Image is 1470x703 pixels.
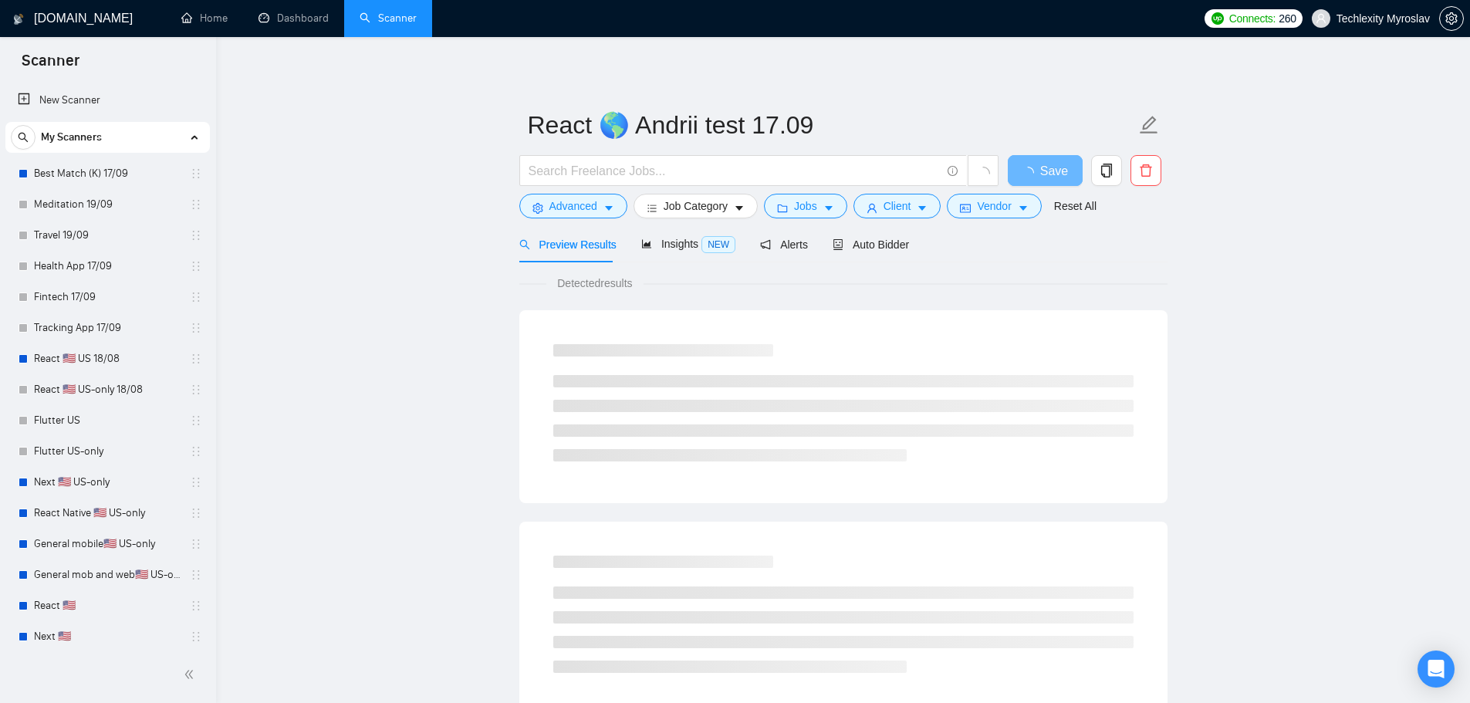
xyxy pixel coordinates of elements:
[34,436,181,467] a: Flutter US-only
[641,238,652,249] span: area-chart
[1279,10,1296,27] span: 260
[546,275,643,292] span: Detected results
[181,12,228,25] a: homeHome
[884,198,911,215] span: Client
[34,374,181,405] a: React 🇺🇸 US-only 18/08
[190,630,202,643] span: holder
[647,202,657,214] span: bars
[664,198,728,215] span: Job Category
[867,202,877,214] span: user
[9,49,92,82] span: Scanner
[34,405,181,436] a: Flutter US
[948,166,958,176] span: info-circle
[641,238,735,250] span: Insights
[1229,10,1276,27] span: Connects:
[794,198,817,215] span: Jobs
[190,414,202,427] span: holder
[190,322,202,334] span: holder
[833,239,843,250] span: robot
[634,194,758,218] button: barsJob Categorycaret-down
[190,538,202,550] span: holder
[34,220,181,251] a: Travel 19/09
[1092,164,1121,177] span: copy
[1316,13,1326,24] span: user
[549,198,597,215] span: Advanced
[190,260,202,272] span: holder
[190,507,202,519] span: holder
[519,239,530,250] span: search
[18,85,198,116] a: New Scanner
[34,621,181,652] a: Next 🇺🇸
[947,194,1041,218] button: idcardVendorcaret-down
[190,198,202,211] span: holder
[701,236,735,253] span: NEW
[1439,12,1464,25] a: setting
[734,202,745,214] span: caret-down
[1008,155,1083,186] button: Save
[519,194,627,218] button: settingAdvancedcaret-down
[1211,12,1224,25] img: upwork-logo.png
[190,600,202,612] span: holder
[1131,164,1161,177] span: delete
[519,238,617,251] span: Preview Results
[34,529,181,559] a: General mobile🇺🇸 US-only
[34,251,181,282] a: Health App 17/09
[34,313,181,343] a: Tracking App 17/09
[12,132,35,143] span: search
[184,667,199,682] span: double-left
[1054,198,1097,215] a: Reset All
[833,238,909,251] span: Auto Bidder
[360,12,417,25] a: searchScanner
[960,202,971,214] span: idcard
[190,569,202,581] span: holder
[1018,202,1029,214] span: caret-down
[34,343,181,374] a: React 🇺🇸 US 18/08
[34,559,181,590] a: General mob and web🇺🇸 US-only - to be done
[532,202,543,214] span: setting
[853,194,941,218] button: userClientcaret-down
[977,198,1011,215] span: Vendor
[760,239,771,250] span: notification
[976,167,990,181] span: loading
[11,125,35,150] button: search
[528,106,1136,144] input: Scanner name...
[190,291,202,303] span: holder
[1418,651,1455,688] div: Open Intercom Messenger
[1139,115,1159,135] span: edit
[760,238,808,251] span: Alerts
[190,353,202,365] span: holder
[917,202,928,214] span: caret-down
[34,282,181,313] a: Fintech 17/09
[1440,12,1463,25] span: setting
[34,590,181,621] a: React 🇺🇸
[764,194,847,218] button: folderJobscaret-down
[190,229,202,242] span: holder
[34,189,181,220] a: Meditation 19/09
[34,158,181,189] a: Best Match (K) 17/09
[13,7,24,32] img: logo
[34,467,181,498] a: Next 🇺🇸 US-only
[603,202,614,214] span: caret-down
[1130,155,1161,186] button: delete
[41,122,102,153] span: My Scanners
[34,498,181,529] a: React Native 🇺🇸 US-only
[529,161,941,181] input: Search Freelance Jobs...
[1022,167,1040,179] span: loading
[1040,161,1068,181] span: Save
[259,12,329,25] a: dashboardDashboard
[823,202,834,214] span: caret-down
[190,445,202,458] span: holder
[190,476,202,488] span: holder
[190,167,202,180] span: holder
[1091,155,1122,186] button: copy
[5,85,210,116] li: New Scanner
[777,202,788,214] span: folder
[1439,6,1464,31] button: setting
[190,384,202,396] span: holder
